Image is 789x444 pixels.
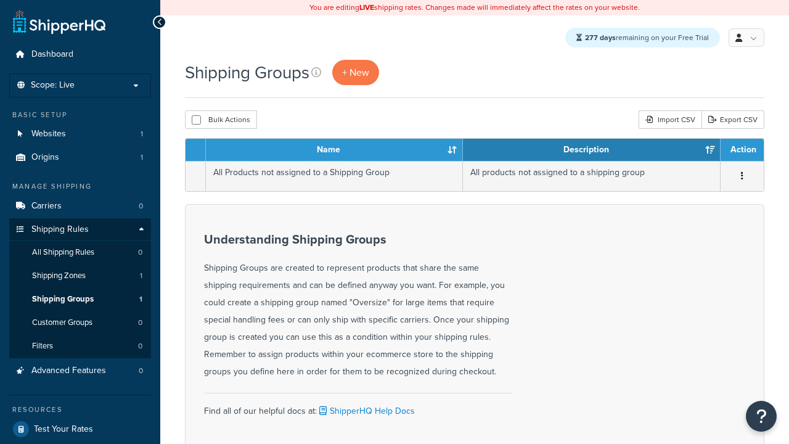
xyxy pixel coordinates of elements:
[141,152,143,163] span: 1
[31,152,59,163] span: Origins
[138,247,142,258] span: 0
[9,195,151,218] a: Carriers 0
[9,311,151,334] a: Customer Groups 0
[31,366,106,376] span: Advanced Features
[9,335,151,358] li: Filters
[32,247,94,258] span: All Shipping Rules
[585,32,616,43] strong: 277 days
[9,123,151,146] li: Websites
[31,129,66,139] span: Websites
[9,218,151,359] li: Shipping Rules
[141,129,143,139] span: 1
[565,28,720,47] div: remaining on your Free Trial
[9,123,151,146] a: Websites 1
[139,294,142,305] span: 1
[9,405,151,415] div: Resources
[185,110,257,129] button: Bulk Actions
[9,43,151,66] a: Dashboard
[206,139,463,161] th: Name: activate to sort column ascending
[139,201,143,212] span: 0
[9,265,151,287] li: Shipping Zones
[13,9,105,34] a: ShipperHQ Home
[206,161,463,191] td: All Products not assigned to a Shipping Group
[31,201,62,212] span: Carriers
[463,139,721,161] th: Description: activate to sort column ascending
[701,110,764,129] a: Export CSV
[204,393,512,420] div: Find all of our helpful docs at:
[9,311,151,334] li: Customer Groups
[140,271,142,281] span: 1
[32,271,86,281] span: Shipping Zones
[317,405,415,417] a: ShipperHQ Help Docs
[31,224,89,235] span: Shipping Rules
[139,366,143,376] span: 0
[463,161,721,191] td: All products not assigned to a shipping group
[9,110,151,120] div: Basic Setup
[332,60,379,85] a: + New
[9,265,151,287] a: Shipping Zones 1
[32,294,94,305] span: Shipping Groups
[31,49,73,60] span: Dashboard
[185,60,309,84] h1: Shipping Groups
[9,146,151,169] a: Origins 1
[9,360,151,382] a: Advanced Features 0
[9,241,151,264] li: All Shipping Rules
[9,360,151,382] li: Advanced Features
[138,318,142,328] span: 0
[9,218,151,241] a: Shipping Rules
[34,424,93,435] span: Test Your Rates
[359,2,374,13] b: LIVE
[721,139,764,161] th: Action
[9,335,151,358] a: Filters 0
[9,241,151,264] a: All Shipping Rules 0
[639,110,701,129] div: Import CSV
[9,195,151,218] li: Carriers
[9,288,151,311] li: Shipping Groups
[9,418,151,440] a: Test Your Rates
[31,80,75,91] span: Scope: Live
[204,232,512,246] h3: Understanding Shipping Groups
[204,232,512,380] div: Shipping Groups are created to represent products that share the same shipping requirements and c...
[342,65,369,80] span: + New
[9,146,151,169] li: Origins
[746,401,777,432] button: Open Resource Center
[32,341,53,351] span: Filters
[138,341,142,351] span: 0
[9,181,151,192] div: Manage Shipping
[9,288,151,311] a: Shipping Groups 1
[32,318,92,328] span: Customer Groups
